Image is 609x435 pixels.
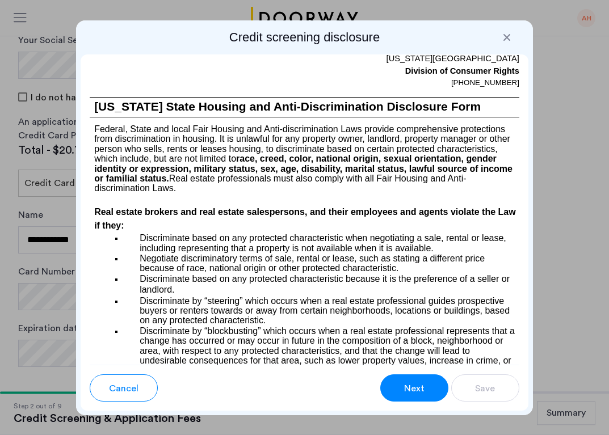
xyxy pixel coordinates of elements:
[305,77,519,88] p: [PHONE_NUMBER]
[124,254,519,273] p: Negotiate discriminatory terms of sale, rental or lease, such as stating a different price becaus...
[124,326,519,375] p: Discriminate by “blockbusting” which occurs when a real estate professional represents that a cha...
[305,52,519,65] p: [US_STATE][GEOGRAPHIC_DATA]
[124,233,519,253] p: Discriminate based on any protected characteristic when negotiating a sale, rental or lease, incl...
[90,98,519,117] h1: [US_STATE] State Housing and Anti-Discrimination Disclosure Form
[124,274,519,295] p: Discriminate based on any protected characteristic because it is the preference of a seller or la...
[90,374,158,402] button: button
[380,374,448,402] button: button
[475,382,495,395] span: Save
[451,374,519,402] button: button
[124,295,519,326] p: Discriminate by “steering” which occurs when a real estate professional guides prospective buyers...
[305,65,519,77] p: Division of Consumer Rights
[94,154,513,183] b: race, creed, color, national origin, sexual orientation, gender identity or expression, military ...
[109,382,138,395] span: Cancel
[90,205,519,233] h4: Real estate brokers and real estate salespersons, and their employees and agents violate the Law ...
[90,117,519,193] p: Federal, State and local Fair Housing and Anti-discrimination Laws provide comprehensive protecti...
[404,382,425,395] span: Next
[81,29,528,45] h2: Credit screening disclosure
